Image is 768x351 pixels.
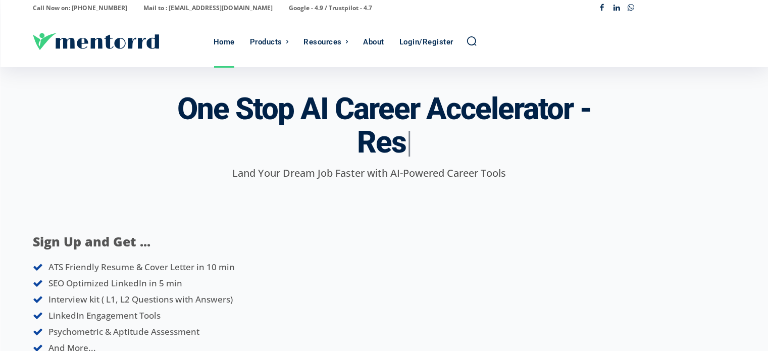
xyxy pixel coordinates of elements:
h3: One Stop AI Career Accelerator - [177,92,591,159]
div: Home [214,17,235,67]
a: Facebook [595,1,609,16]
p: Land Your Dream Job Faster with AI-Powered Career Tools [33,166,705,181]
p: Call Now on: [PHONE_NUMBER] [33,1,127,15]
a: Whatsapp [624,1,638,16]
p: Sign Up and Get ... [33,232,342,252]
span: Psychometric & Aptitude Assessment [48,326,199,337]
a: Login/Register [394,17,458,67]
span: | [406,124,412,160]
div: Login/Register [399,17,453,67]
span: Res [357,124,406,160]
a: Linkedin [609,1,624,16]
a: Logo [33,33,209,50]
a: Search [466,35,477,46]
span: SEO Optimized LinkedIn in 5 min [48,277,182,289]
p: Mail to : [EMAIL_ADDRESS][DOMAIN_NAME] [143,1,273,15]
a: Home [209,17,240,67]
p: Google - 4.9 / Trustpilot - 4.7 [289,1,372,15]
span: LinkedIn Engagement Tools [48,310,161,321]
span: ATS Friendly Resume & Cover Letter in 10 min [48,261,235,273]
a: About [358,17,389,67]
div: About [363,17,384,67]
span: Interview kit ( L1, L2 Questions with Answers) [48,293,233,305]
